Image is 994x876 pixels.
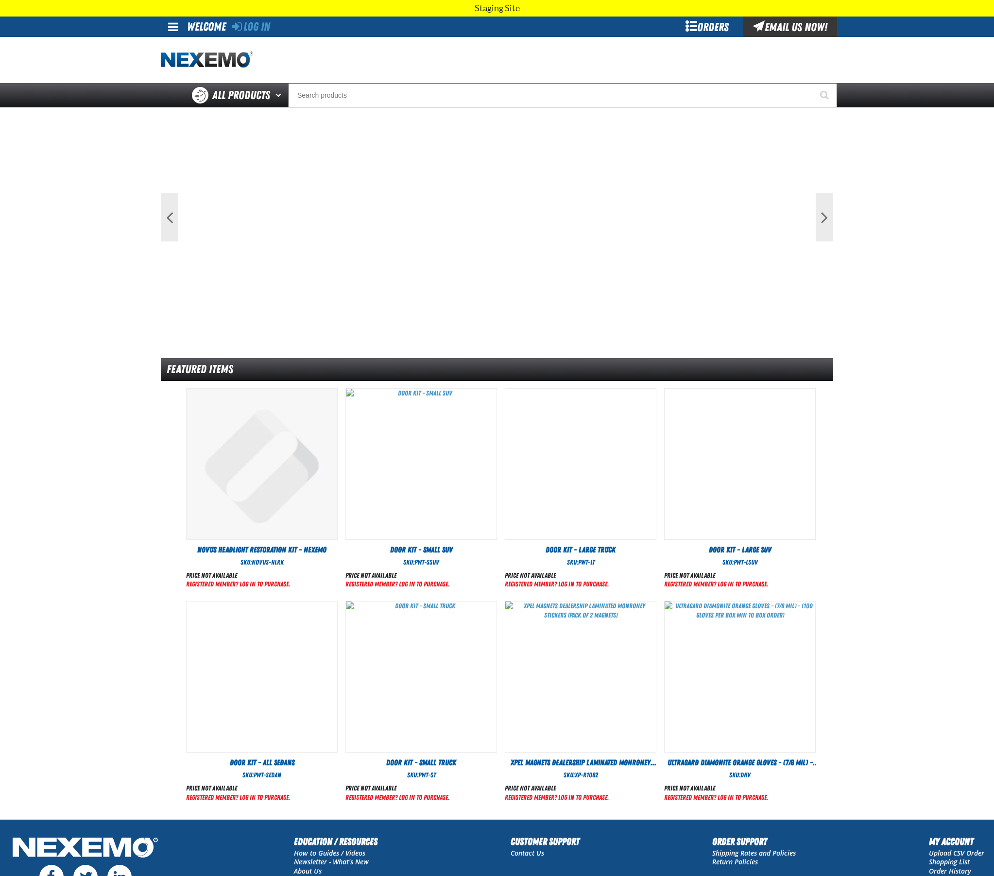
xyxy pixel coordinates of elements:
[664,580,768,588] a: Registered Member? Log In to purchase.
[505,545,656,555] a: Door Kit - Large Truck
[664,793,768,801] a: Registered Member? Log In to purchase.
[161,52,253,69] img: Nexemo logo
[186,757,338,768] a: Door Kit - All Sedans
[546,545,616,554] span: Door Kit - Large Truck
[294,866,322,876] a: About Us
[186,793,290,801] a: Registered Member? Log In to purchase.
[505,389,656,539] img: Door Kit - Large Truck
[345,784,449,793] div: Price not available
[505,771,656,780] div: SKU:
[505,784,609,793] div: Price not available
[813,83,837,107] button: Start Searching
[345,793,449,801] a: Registered Member? Log In to purchase.
[929,848,984,858] a: Upload CSV Order
[187,17,226,36] div: Welcome
[664,545,816,555] a: Door Kit - Large SUV
[499,318,504,323] button: 2 of 2
[345,558,497,567] div: SKU:
[929,834,984,849] h2: My Account
[346,601,497,752] img: Door Kit - Small Truck
[346,601,497,752] : View Details of the Door Kit - Small Truck
[664,771,816,780] div: SKU:
[929,857,970,866] a: Shopping List
[670,17,743,37] div: Orders
[345,571,449,580] div: Price not available
[182,107,812,326] img: LP Frames-Inserts
[232,20,270,34] a: Log In
[187,601,337,752] img: Door Kit - All Sedans
[505,389,656,539] : View Details of the Door Kit - Large Truck
[709,545,771,554] span: Door Kit - Large SUV
[186,545,338,555] a: Novus Headlight Restoration Kit - Nexemo
[505,757,656,768] a: XPEL Magnets Dealership Laminated Monroney Stickers (Pack of 2 Magnets)
[294,848,365,858] a: How to Guides / Videos
[712,857,758,866] a: Return Policies
[712,848,796,858] a: Shipping Rates and Policies
[346,389,497,539] : View Details of the Door Kit - Small SUV
[10,834,161,863] img: Nexemo Logo
[346,389,497,539] img: Door Kit - Small SUV
[186,580,290,588] a: Registered Member? Log In to purchase.
[345,545,497,555] a: Door Kit - Small SUV
[390,545,453,554] span: Door Kit - Small SUV
[490,318,495,323] button: 1 of 2
[665,601,815,752] : View Details of the Ultragard Diamonite Orange Gloves - (7/8 mil) - (100 gloves per box MIN 10 bo...
[743,17,837,37] div: Email Us Now!
[712,834,796,849] h2: Order Support
[252,558,284,566] span: NOVUS-HLRK
[664,571,768,580] div: Price not available
[665,389,815,539] : View Details of the Door Kit - Large SUV
[668,758,819,778] span: Ultragard Diamonite Orange Gloves - (7/8 mil) - (100 gloves per box MIN 10 box order)
[418,771,436,779] span: PWT-ST
[187,389,337,539] : View Details of the Novus Headlight Restoration Kit - Nexemo
[186,784,290,793] div: Price not available
[734,558,758,566] span: PWT-LSUV
[816,193,833,241] button: Next
[161,193,178,241] button: Previous
[505,601,656,752] : View Details of the XPEL Magnets Dealership Laminated Monroney Stickers (Pack of 2 Magnets)
[414,558,439,566] span: PWT-SSUV
[665,389,815,539] img: Door Kit - Large SUV
[345,771,497,780] div: SKU:
[505,601,656,752] img: XPEL Magnets Dealership Laminated Monroney Stickers (Pack of 2 Magnets)
[386,758,456,767] span: Door Kit - Small Truck
[345,580,449,588] a: Registered Member? Log In to purchase.
[186,571,290,580] div: Price not available
[505,571,609,580] div: Price not available
[288,83,837,107] input: Search
[505,580,609,588] a: Registered Member? Log In to purchase.
[664,757,816,768] a: Ultragard Diamonite Orange Gloves - (7/8 mil) - (100 gloves per box MIN 10 box order)
[294,857,369,866] a: Newsletter - What's New
[929,866,971,876] a: Order History
[511,848,544,858] a: Contact Us
[187,601,337,752] : View Details of the Door Kit - All Sedans
[665,601,815,752] img: Ultragard Diamonite Orange Gloves - (7/8 mil) - (100 gloves per box MIN 10 box order)
[197,545,326,554] span: Novus Headlight Restoration Kit - Nexemo
[187,389,337,539] img: Novus Headlight Restoration Kit - Nexemo
[161,358,833,381] div: Featured Items
[230,758,294,767] span: Door Kit - All Sedans
[186,558,338,567] div: SKU:
[664,784,768,793] div: Price not available
[575,771,598,779] span: XP-R1082
[511,834,580,849] h2: Customer Support
[505,793,609,801] a: Registered Member? Log In to purchase.
[254,771,281,779] span: PWT-Sedan
[272,83,288,107] button: Open All Products pages
[511,758,656,778] span: XPEL Magnets Dealership Laminated Monroney Stickers (Pack of 2 Magnets)
[578,558,595,566] span: PWT-LT
[345,757,497,768] a: Door Kit - Small Truck
[294,834,377,849] h2: Education / Resources
[664,558,816,567] div: SKU:
[740,771,751,779] span: DHV
[186,771,338,780] div: SKU:
[505,558,656,567] div: SKU:
[212,86,270,104] span: All Products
